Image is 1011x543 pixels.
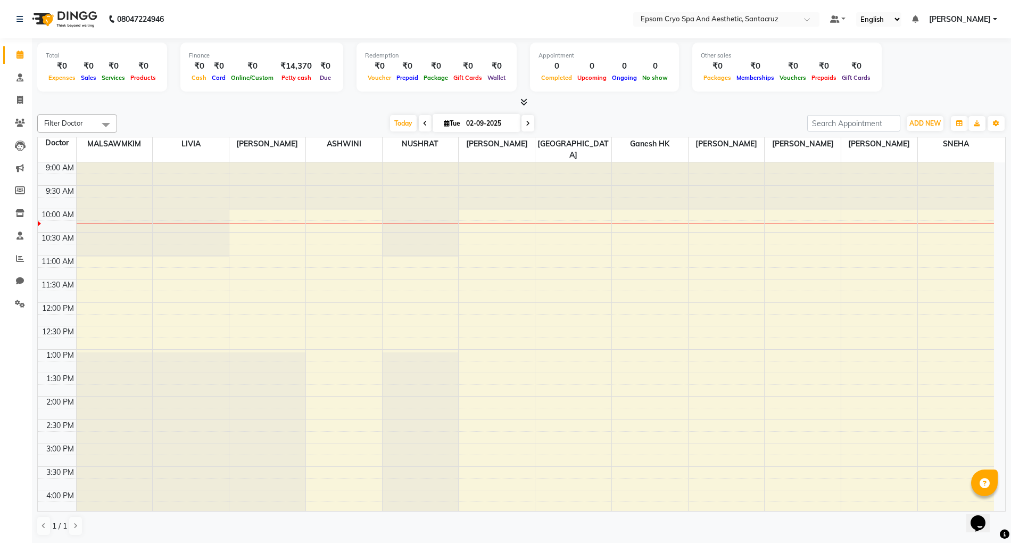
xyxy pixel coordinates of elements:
[839,74,873,81] span: Gift Cards
[44,443,76,455] div: 3:00 PM
[640,74,670,81] span: No show
[78,74,99,81] span: Sales
[451,60,485,72] div: ₹0
[383,137,459,151] span: NUSHRAT
[44,350,76,361] div: 1:00 PM
[46,51,159,60] div: Total
[701,74,734,81] span: Packages
[39,233,76,244] div: 10:30 AM
[441,119,463,127] span: Tue
[44,420,76,431] div: 2:30 PM
[44,490,76,501] div: 4:00 PM
[128,74,159,81] span: Products
[39,279,76,291] div: 11:30 AM
[40,303,76,314] div: 12:00 PM
[609,74,640,81] span: Ongoing
[777,60,809,72] div: ₹0
[44,467,76,478] div: 3:30 PM
[27,4,100,34] img: logo
[117,4,164,34] b: 08047224946
[99,60,128,72] div: ₹0
[189,74,209,81] span: Cash
[485,74,508,81] span: Wallet
[929,14,991,25] span: [PERSON_NAME]
[52,521,67,532] span: 1 / 1
[38,137,76,149] div: Doctor
[276,60,316,72] div: ₹14,370
[229,137,305,151] span: [PERSON_NAME]
[44,373,76,384] div: 1:30 PM
[394,74,421,81] span: Prepaid
[640,60,670,72] div: 0
[46,60,78,72] div: ₹0
[538,60,575,72] div: 0
[538,74,575,81] span: Completed
[421,60,451,72] div: ₹0
[734,60,777,72] div: ₹0
[128,60,159,72] div: ₹0
[841,137,917,151] span: [PERSON_NAME]
[809,74,839,81] span: Prepaids
[189,60,209,72] div: ₹0
[701,51,873,60] div: Other sales
[44,186,76,197] div: 9:30 AM
[918,137,994,151] span: SNEHA
[485,60,508,72] div: ₹0
[777,74,809,81] span: Vouchers
[689,137,765,151] span: [PERSON_NAME]
[609,60,640,72] div: 0
[46,74,78,81] span: Expenses
[575,74,609,81] span: Upcoming
[189,51,335,60] div: Finance
[99,74,128,81] span: Services
[463,116,516,131] input: 2025-09-02
[966,500,1000,532] iframe: chat widget
[612,137,688,151] span: Ganesh HK
[78,60,99,72] div: ₹0
[538,51,670,60] div: Appointment
[279,74,314,81] span: Petty cash
[228,74,276,81] span: Online/Custom
[907,116,943,131] button: ADD NEW
[734,74,777,81] span: Memberships
[39,256,76,267] div: 11:00 AM
[701,60,734,72] div: ₹0
[209,74,228,81] span: Card
[44,119,83,127] span: Filter Doctor
[807,115,900,131] input: Search Appointment
[765,137,841,151] span: [PERSON_NAME]
[390,115,417,131] span: Today
[839,60,873,72] div: ₹0
[317,74,334,81] span: Due
[316,60,335,72] div: ₹0
[451,74,485,81] span: Gift Cards
[40,326,76,338] div: 12:30 PM
[44,397,76,408] div: 2:00 PM
[459,137,535,151] span: [PERSON_NAME]
[535,137,611,162] span: [GEOGRAPHIC_DATA]
[44,162,76,174] div: 9:00 AM
[575,60,609,72] div: 0
[209,60,228,72] div: ₹0
[809,60,839,72] div: ₹0
[153,137,229,151] span: LIVIA
[228,60,276,72] div: ₹0
[365,74,394,81] span: Voucher
[306,137,382,151] span: ASHWINI
[909,119,941,127] span: ADD NEW
[394,60,421,72] div: ₹0
[365,60,394,72] div: ₹0
[365,51,508,60] div: Redemption
[421,74,451,81] span: Package
[39,209,76,220] div: 10:00 AM
[77,137,153,151] span: MALSAWMKIM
